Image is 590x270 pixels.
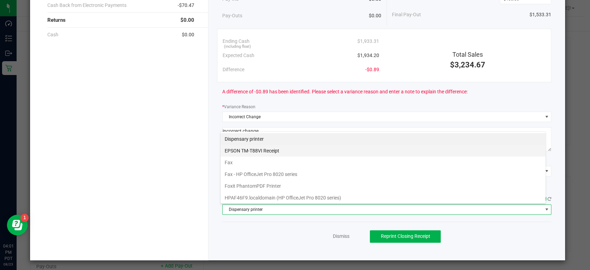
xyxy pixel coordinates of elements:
li: Fax - HP OfficeJet Pro 8020 series [221,168,545,180]
span: QZ Status: [505,196,551,202]
button: Reprint Closing Receipt [370,230,441,243]
span: $3,234.67 [450,60,485,69]
iframe: Resource center unread badge [20,214,29,222]
span: Reprint Closing Receipt [381,233,430,239]
span: Cash [47,31,58,38]
span: Incorrect Change [223,112,542,122]
span: $1,933.31 [357,38,379,45]
span: Difference [223,66,244,73]
li: Fax [221,157,545,168]
span: Expected Cash [223,52,254,59]
span: $1,934.20 [357,52,379,59]
li: Foxit PhantomPDF Printer [221,180,545,192]
span: (including float) [224,44,251,50]
span: Ending Cash [223,38,250,45]
span: Cash Back from Electronic Payments [47,2,127,9]
span: $0.00 [369,12,381,19]
li: HPAF46F9.localdomain (HP OfficeJet Pro 8020 series) [221,192,545,204]
li: EPSON TM-T88VI Receipt [221,145,545,157]
span: $1,533.31 [530,11,551,18]
li: Dispensary printer [221,133,545,145]
span: Total Sales [452,51,483,58]
div: Returns [47,13,194,28]
a: Dismiss [333,233,349,240]
span: Pay-Outs [222,12,242,19]
label: Variance Reason [222,104,255,110]
span: $0.00 [180,16,194,24]
span: Final Pay-Out [392,11,421,18]
iframe: Resource center [7,215,28,235]
span: -$0.89 [365,66,379,73]
span: Dispensary printer [223,205,542,214]
span: -$70.47 [178,2,194,9]
span: $0.00 [182,31,194,38]
span: A difference of -$0.89 has been identified. Please select a variance reason and enter a note to e... [222,88,468,95]
span: Connected [525,196,546,202]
